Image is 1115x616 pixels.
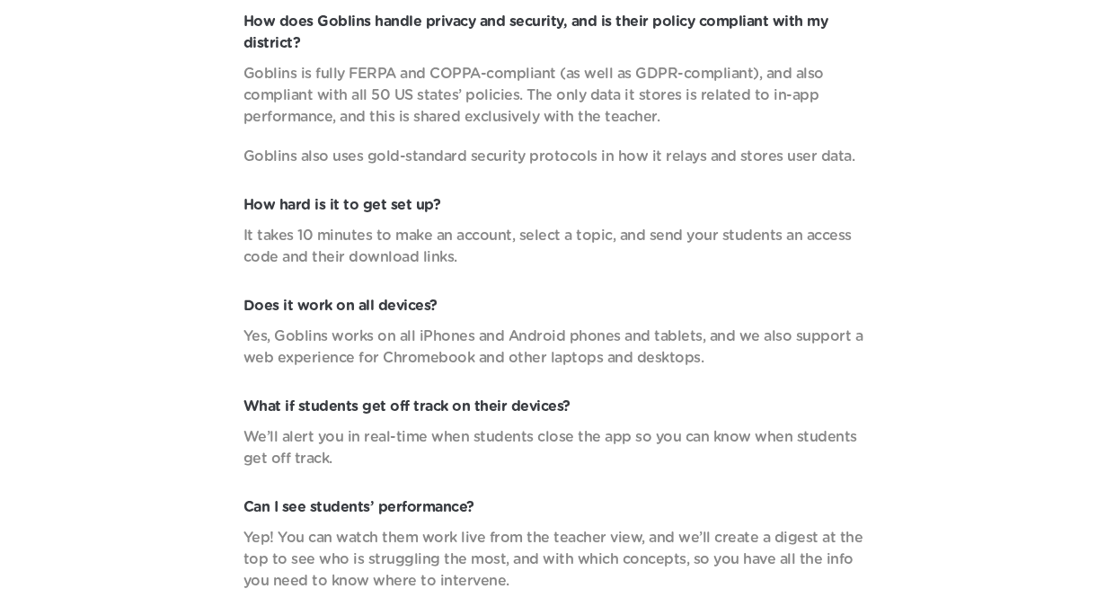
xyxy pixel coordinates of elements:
[243,11,872,54] p: How does Goblins handle privacy and security, and is their policy compliant with my district?
[243,146,872,167] p: Goblins also uses gold-standard security protocols in how it relays and stores user data.
[243,496,872,518] p: Can I see students’ performance?
[243,326,872,369] p: Yes, Goblins works on all iPhones and Android phones and tablets, and we also support a web exper...
[243,396,872,417] p: What if students get off track on their devices?
[243,225,872,268] p: It takes 10 minutes to make an account, select a topic, and send your students an access code and...
[243,527,872,592] p: Yep! You can watch them work live from the teacher view, and we’ll create a digest at the top to ...
[243,194,872,216] p: How hard is it to get set up?
[243,63,872,128] p: Goblins is fully FERPA and COPPA-compliant (as well as GDPR-compliant), and also compliant with a...
[243,426,872,469] p: We’ll alert you in real-time when students close the app so you can know when students get off tr...
[243,295,872,317] p: Does it work on all devices?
